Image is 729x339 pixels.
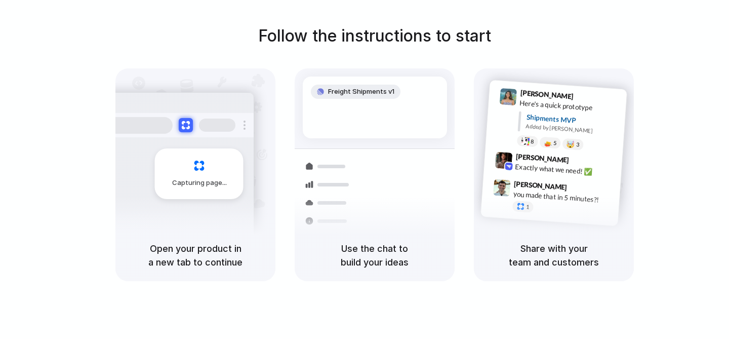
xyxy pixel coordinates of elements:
h5: Share with your team and customers [486,242,622,269]
span: [PERSON_NAME] [515,151,569,166]
span: 9:41 AM [577,92,597,104]
span: [PERSON_NAME] [520,87,574,102]
h1: Follow the instructions to start [258,24,491,48]
div: Here's a quick prototype [519,98,621,115]
span: 1 [526,204,530,210]
span: 5 [553,140,557,146]
h5: Open your product in a new tab to continue [128,242,263,269]
span: Capturing page [172,178,228,188]
div: you made that in 5 minutes?! [513,189,614,206]
div: Exactly what we need! ✅ [515,161,616,178]
h5: Use the chat to build your ideas [307,242,442,269]
div: Added by [PERSON_NAME] [525,122,619,137]
div: 🤯 [566,140,575,148]
span: [PERSON_NAME] [514,178,568,193]
span: 9:47 AM [570,183,591,195]
span: 8 [531,139,534,144]
span: Freight Shipments v1 [328,87,394,97]
span: 9:42 AM [572,156,593,168]
div: Shipments MVP [526,112,620,129]
span: 3 [576,142,580,147]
